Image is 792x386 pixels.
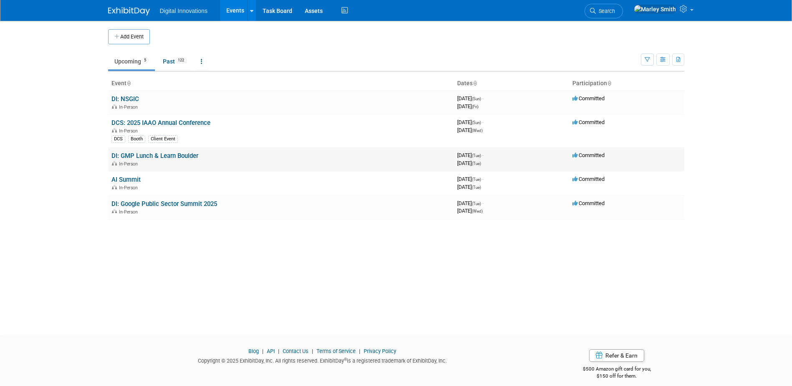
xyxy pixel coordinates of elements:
[457,208,483,214] span: [DATE]
[108,76,454,91] th: Event
[482,95,483,102] span: -
[157,53,193,69] a: Past122
[482,200,483,206] span: -
[472,96,481,101] span: (Sun)
[128,135,145,143] div: Booth
[112,209,117,213] img: In-Person Event
[267,348,275,354] a: API
[549,360,684,379] div: $500 Amazon gift card for you,
[457,119,483,125] span: [DATE]
[119,128,140,134] span: In-Person
[111,176,141,183] a: AI Summit
[260,348,266,354] span: |
[119,185,140,190] span: In-Person
[112,185,117,189] img: In-Person Event
[585,4,623,18] a: Search
[111,152,198,160] a: DI: GMP Lunch & Learn Boulder
[457,127,483,133] span: [DATE]
[572,119,605,125] span: Committed
[160,8,207,14] span: Digital Innovations
[572,176,605,182] span: Committed
[148,135,178,143] div: Client Event
[457,160,481,166] span: [DATE]
[572,200,605,206] span: Committed
[457,95,483,102] span: [DATE]
[175,57,187,63] span: 122
[344,357,347,362] sup: ®
[316,348,356,354] a: Terms of Service
[472,201,481,206] span: (Tue)
[111,119,210,127] a: DCS: 2025 IAAO Annual Conference
[607,80,611,86] a: Sort by Participation Type
[142,57,149,63] span: 5
[119,161,140,167] span: In-Person
[108,355,537,365] div: Copyright © 2025 ExhibitDay, Inc. All rights reserved. ExhibitDay is a registered trademark of Ex...
[112,128,117,132] img: In-Person Event
[108,53,155,69] a: Upcoming5
[112,104,117,109] img: In-Person Event
[119,104,140,110] span: In-Person
[127,80,131,86] a: Sort by Event Name
[108,29,150,44] button: Add Event
[472,177,481,182] span: (Tue)
[364,348,396,354] a: Privacy Policy
[472,128,483,133] span: (Wed)
[111,135,125,143] div: DCS
[457,152,483,158] span: [DATE]
[457,176,483,182] span: [DATE]
[457,200,483,206] span: [DATE]
[589,349,644,362] a: Refer & Earn
[119,209,140,215] span: In-Person
[634,5,676,14] img: Marley Smith
[276,348,281,354] span: |
[472,185,481,190] span: (Tue)
[572,152,605,158] span: Committed
[457,103,478,109] span: [DATE]
[472,120,481,125] span: (Sun)
[472,153,481,158] span: (Tue)
[111,200,217,208] a: DI: Google Public Sector Summit 2025
[111,95,139,103] a: DI: NSGIC
[283,348,309,354] a: Contact Us
[310,348,315,354] span: |
[482,119,483,125] span: -
[482,152,483,158] span: -
[569,76,684,91] th: Participation
[248,348,259,354] a: Blog
[572,95,605,102] span: Committed
[457,184,481,190] span: [DATE]
[482,176,483,182] span: -
[549,373,684,380] div: $150 off for them.
[454,76,569,91] th: Dates
[472,209,483,213] span: (Wed)
[473,80,477,86] a: Sort by Start Date
[472,104,478,109] span: (Fri)
[472,161,481,166] span: (Tue)
[357,348,362,354] span: |
[596,8,615,14] span: Search
[112,161,117,165] img: In-Person Event
[108,7,150,15] img: ExhibitDay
